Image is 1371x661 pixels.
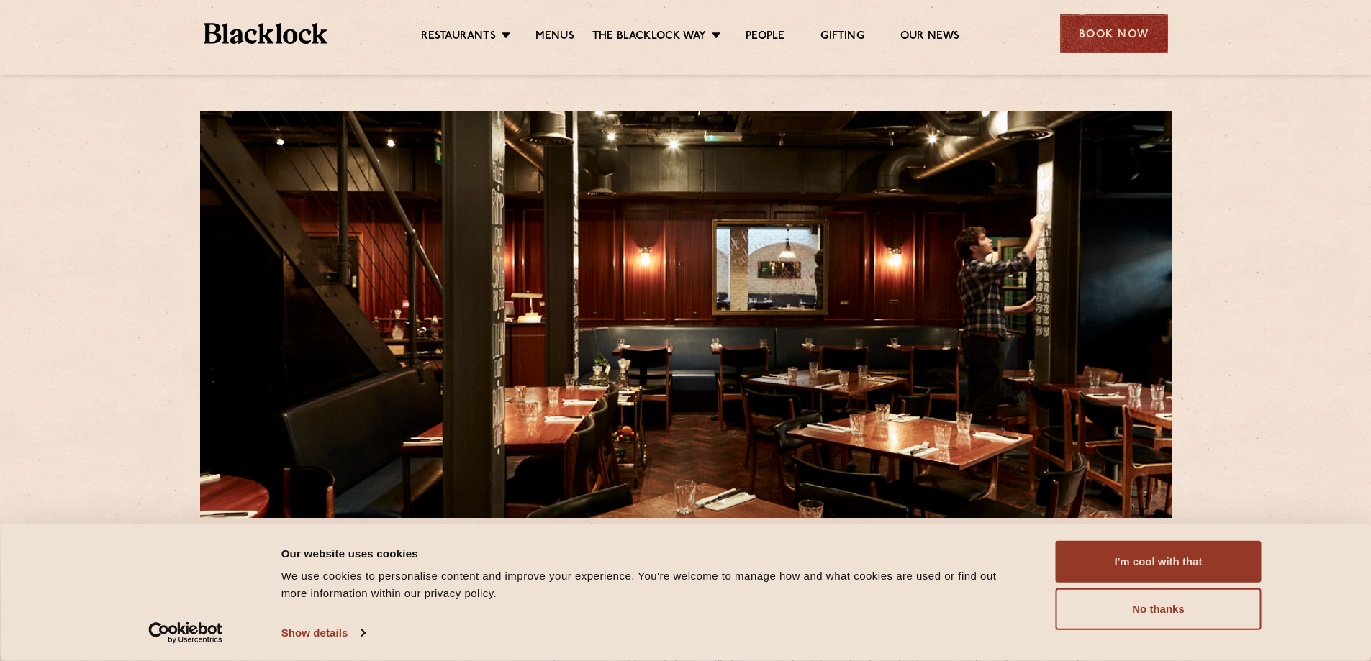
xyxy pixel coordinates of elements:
img: BL_Textured_Logo-footer-cropped.svg [204,23,328,44]
div: We use cookies to personalise content and improve your experience. You're welcome to manage how a... [281,567,1023,602]
button: I'm cool with that [1056,541,1262,583]
a: Restaurants [421,29,496,45]
button: No thanks [1056,588,1262,630]
a: People [746,29,784,45]
a: Gifting [820,29,864,45]
a: Usercentrics Cookiebot - opens in a new window [122,622,248,644]
a: Menus [535,29,574,45]
a: Show details [281,622,365,644]
div: Book Now [1060,14,1168,53]
a: Our News [900,29,960,45]
a: The Blacklock Way [592,29,706,45]
div: Our website uses cookies [281,544,1023,562]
